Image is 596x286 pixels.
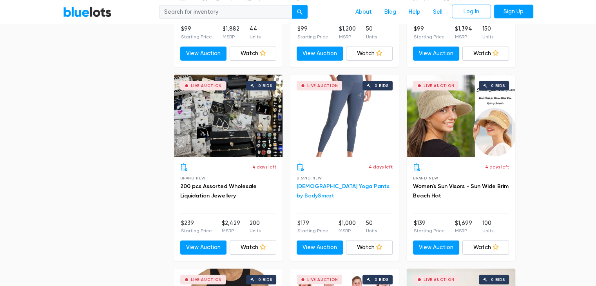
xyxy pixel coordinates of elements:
[462,241,509,255] a: Watch
[494,4,533,18] a: Sign Up
[413,183,509,199] a: Women's Sun Visors - Sun Wide Brim Beach Hat
[250,227,261,234] p: Units
[414,219,445,235] li: $139
[402,4,427,19] a: Help
[375,278,389,282] div: 0 bids
[366,219,377,235] li: 50
[452,4,491,18] a: Log In
[297,176,322,180] span: Brand New
[424,278,455,282] div: Live Auction
[181,227,212,234] p: Starting Price
[297,33,328,40] p: Starting Price
[482,219,493,235] li: 100
[375,84,389,88] div: 0 bids
[482,25,493,40] li: 150
[455,219,472,235] li: $1,699
[63,6,112,17] a: BlueLots
[250,219,261,235] li: 200
[366,227,377,234] p: Units
[482,33,493,40] p: Units
[221,219,240,235] li: $2,429
[455,33,472,40] p: MSRP
[230,241,276,255] a: Watch
[222,25,239,40] li: $1,882
[366,33,377,40] p: Units
[222,33,239,40] p: MSRP
[181,219,212,235] li: $239
[455,25,472,40] li: $1,394
[413,47,460,61] a: View Auction
[230,47,276,61] a: Watch
[180,241,227,255] a: View Auction
[297,241,343,255] a: View Auction
[339,227,356,234] p: MSRP
[414,33,445,40] p: Starting Price
[250,25,261,40] li: 44
[307,278,338,282] div: Live Auction
[366,25,377,40] li: 50
[369,163,393,170] p: 4 days left
[413,176,438,180] span: Brand New
[297,227,328,234] p: Starting Price
[180,47,227,61] a: View Auction
[424,84,455,88] div: Live Auction
[290,75,399,157] a: Live Auction 0 bids
[491,84,505,88] div: 0 bids
[258,278,272,282] div: 0 bids
[297,219,328,235] li: $179
[413,241,460,255] a: View Auction
[462,47,509,61] a: Watch
[252,163,276,170] p: 4 days left
[297,47,343,61] a: View Auction
[339,33,355,40] p: MSRP
[159,5,292,19] input: Search for inventory
[297,183,389,199] a: [DEMOGRAPHIC_DATA] Yoga Pants by BodySmart
[339,25,355,40] li: $1,200
[414,25,445,40] li: $99
[221,227,240,234] p: MSRP
[346,47,393,61] a: Watch
[250,33,261,40] p: Units
[349,4,378,19] a: About
[491,278,505,282] div: 0 bids
[307,84,338,88] div: Live Auction
[191,278,222,282] div: Live Auction
[414,227,445,234] p: Starting Price
[407,75,515,157] a: Live Auction 0 bids
[427,4,449,19] a: Sell
[174,75,283,157] a: Live Auction 0 bids
[297,25,328,40] li: $99
[455,227,472,234] p: MSRP
[181,25,212,40] li: $99
[181,33,212,40] p: Starting Price
[485,163,509,170] p: 4 days left
[378,4,402,19] a: Blog
[180,183,257,199] a: 200 pcs Assorted Wholesale Liquidation Jewellery
[258,84,272,88] div: 0 bids
[482,227,493,234] p: Units
[339,219,356,235] li: $1,000
[191,84,222,88] div: Live Auction
[346,241,393,255] a: Watch
[180,176,206,180] span: Brand New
